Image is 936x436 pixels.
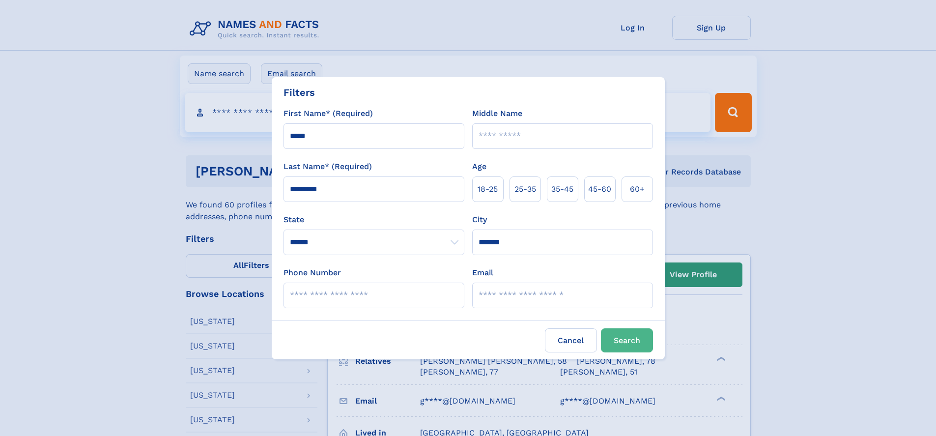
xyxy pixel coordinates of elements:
[472,161,486,173] label: Age
[284,85,315,100] div: Filters
[472,214,487,226] label: City
[284,161,372,173] label: Last Name* (Required)
[601,328,653,352] button: Search
[588,183,611,195] span: 45‑60
[284,267,341,279] label: Phone Number
[630,183,645,195] span: 60+
[545,328,597,352] label: Cancel
[478,183,498,195] span: 18‑25
[284,108,373,119] label: First Name* (Required)
[472,267,493,279] label: Email
[284,214,464,226] label: State
[514,183,536,195] span: 25‑35
[551,183,573,195] span: 35‑45
[472,108,522,119] label: Middle Name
